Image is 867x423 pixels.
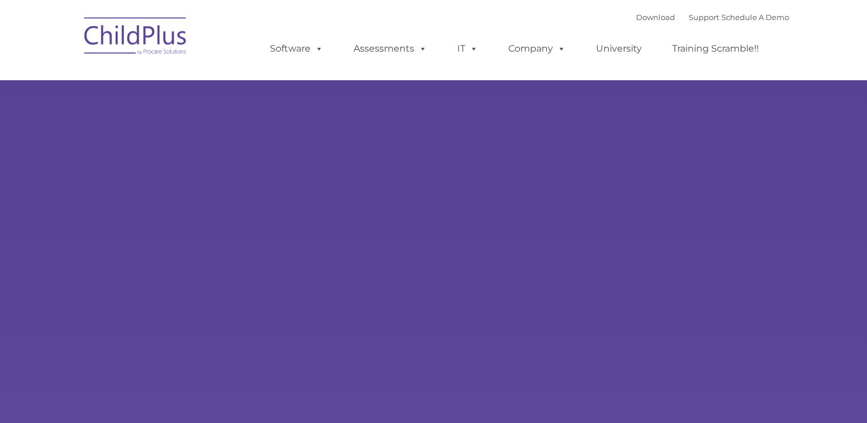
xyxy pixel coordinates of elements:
font: | [636,13,789,22]
a: University [584,37,653,60]
a: Assessments [342,37,438,60]
a: Download [636,13,675,22]
a: Software [258,37,335,60]
a: Company [497,37,577,60]
img: ChildPlus by Procare Solutions [79,9,193,66]
a: Support [689,13,719,22]
a: IT [446,37,489,60]
a: Training Scramble!! [661,37,770,60]
a: Schedule A Demo [721,13,789,22]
